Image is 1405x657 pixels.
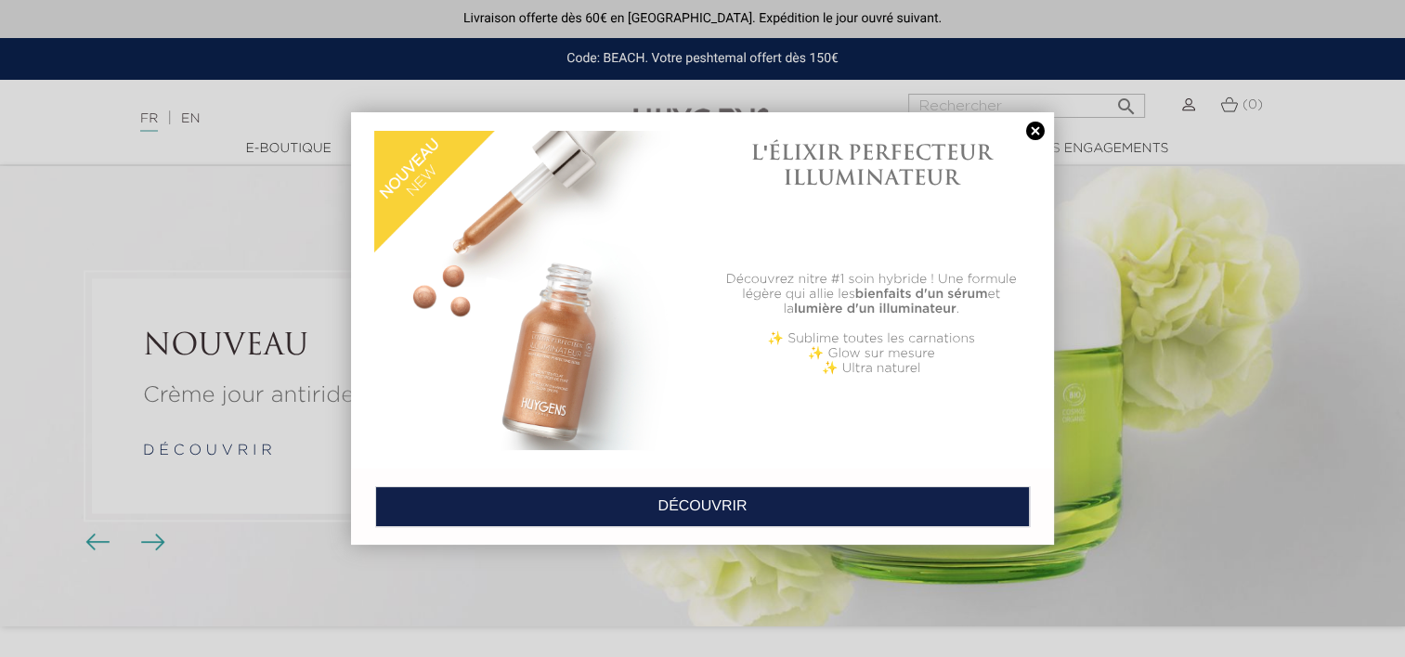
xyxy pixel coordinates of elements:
b: bienfaits d'un sérum [855,288,988,301]
p: ✨ Sublime toutes les carnations [712,331,1031,346]
p: Découvrez nitre #1 soin hybride ! Une formule légère qui allie les et la . [712,272,1031,316]
h1: L'ÉLIXIR PERFECTEUR ILLUMINATEUR [712,140,1031,189]
a: DÉCOUVRIR [375,486,1030,527]
p: ✨ Ultra naturel [712,361,1031,376]
b: lumière d'un illuminateur [794,303,956,316]
p: ✨ Glow sur mesure [712,346,1031,361]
